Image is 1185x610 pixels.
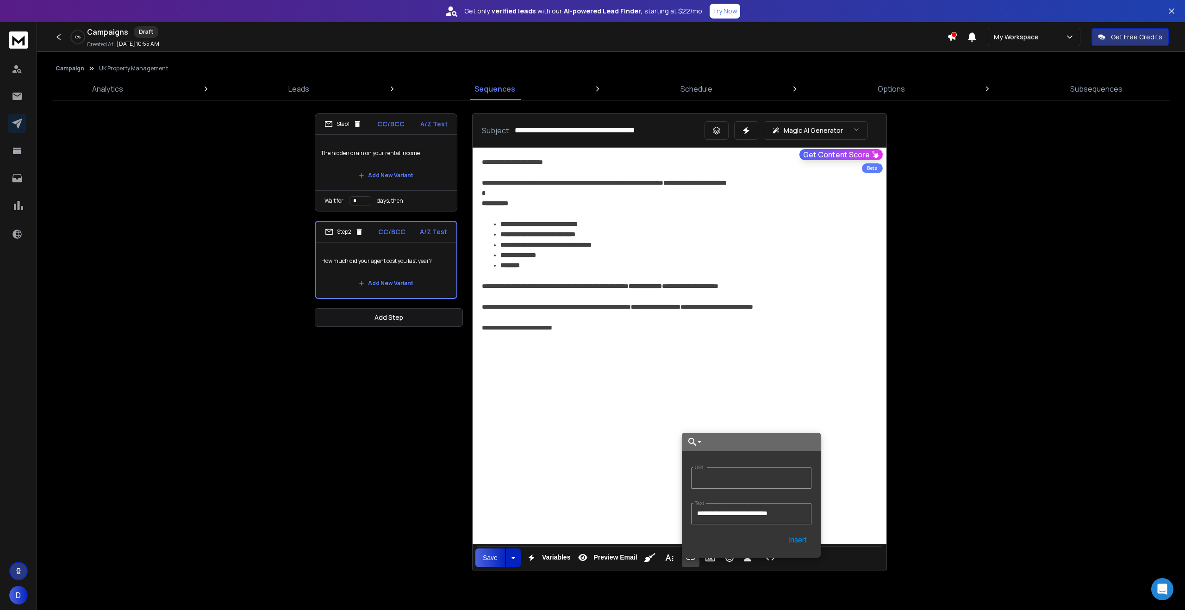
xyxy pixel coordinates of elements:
[784,126,843,135] p: Magic AI Generator
[9,31,28,49] img: logo
[75,34,81,40] p: 0 %
[56,65,84,72] button: Campaign
[87,78,129,100] a: Analytics
[288,83,309,94] p: Leads
[87,41,115,48] p: Created At:
[799,149,883,160] button: Get Content Score
[377,119,405,129] p: CC/BCC
[482,125,511,136] p: Subject:
[99,65,168,72] p: UK Property Management
[321,248,451,274] p: How much did your agent cost you last year?
[784,532,811,548] button: Insert
[378,227,405,237] p: CC/BCC
[324,197,343,205] p: Wait for
[117,40,159,48] p: [DATE] 10:55 AM
[1151,578,1173,600] div: Open Intercom Messenger
[761,548,779,567] button: Code View
[540,554,573,561] span: Variables
[564,6,642,16] strong: AI-powered Lead Finder,
[592,554,639,561] span: Preview Email
[862,163,883,173] div: Beta
[464,6,702,16] p: Get only with our starting at $22/mo
[9,586,28,604] button: D
[710,4,740,19] button: Try Now
[351,166,421,185] button: Add New Variant
[315,221,457,299] li: Step2CC/BCCA/Z TestHow much did your agent cost you last year?Add New Variant
[523,548,573,567] button: Variables
[574,548,639,567] button: Preview Email
[693,465,707,471] label: URL
[712,6,737,16] p: Try Now
[475,548,505,567] button: Save
[682,433,703,451] button: Choose Link
[1111,32,1162,42] p: Get Free Credits
[87,26,128,37] h1: Campaigns
[693,500,706,506] label: Text
[324,120,362,128] div: Step 1
[325,228,363,236] div: Step 2
[92,83,123,94] p: Analytics
[641,548,659,567] button: Clean HTML
[134,26,158,38] div: Draft
[680,83,712,94] p: Schedule
[1070,83,1123,94] p: Subsequences
[1065,78,1128,100] a: Subsequences
[377,197,403,205] p: days, then
[420,227,447,237] p: A/Z Test
[420,119,448,129] p: A/Z Test
[661,548,678,567] button: More Text
[315,308,463,327] button: Add Step
[1091,28,1169,46] button: Get Free Credits
[283,78,315,100] a: Leads
[492,6,536,16] strong: verified leads
[994,32,1042,42] p: My Workspace
[469,78,521,100] a: Sequences
[872,78,911,100] a: Options
[351,274,421,293] button: Add New Variant
[764,121,868,140] button: Magic AI Generator
[474,83,515,94] p: Sequences
[321,140,451,166] p: The hidden drain on your rental income
[878,83,905,94] p: Options
[675,78,718,100] a: Schedule
[315,113,457,212] li: Step1CC/BCCA/Z TestThe hidden drain on your rental incomeAdd New VariantWait fordays, then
